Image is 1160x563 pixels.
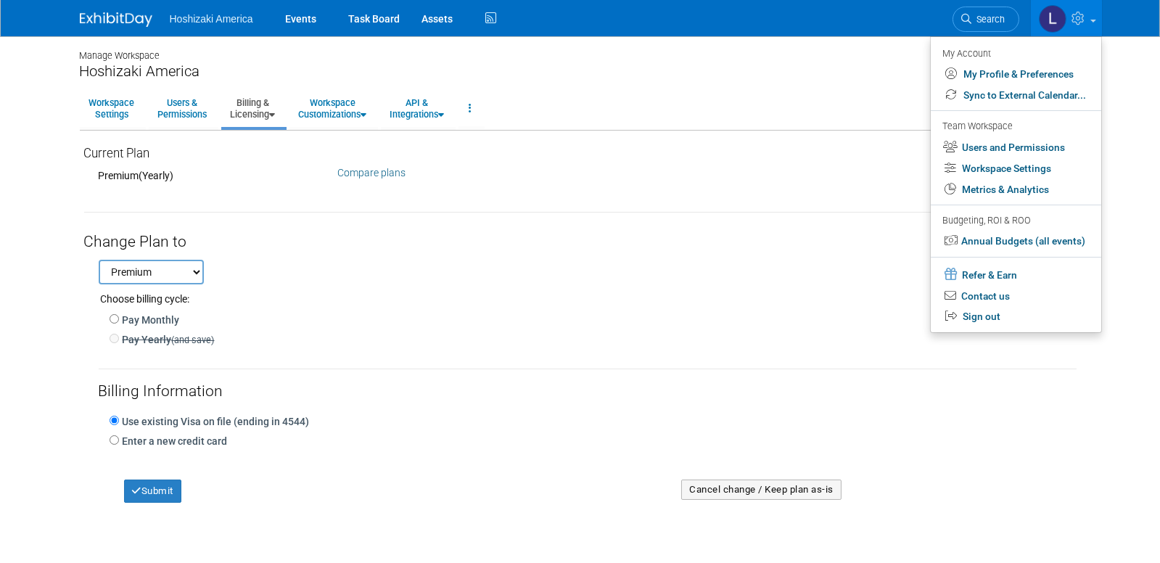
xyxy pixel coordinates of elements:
button: Submit [124,480,182,503]
a: Compare plans [337,167,406,178]
div: Billing Information [99,369,1077,413]
div: Manage Workspace [80,36,1081,62]
div: Team Workspace [943,119,1087,135]
a: Sign out [931,306,1101,327]
label: Enter a new credit card [119,434,228,448]
a: Annual Budgets (all events) [931,231,1101,252]
a: Sync to External Calendar... [931,85,1101,106]
a: Search [953,7,1019,32]
a: WorkspaceCustomizations [289,91,377,126]
div: Current Plan [84,138,316,168]
a: My Profile & Preferences [931,64,1101,85]
a: WorkspaceSettings [80,91,144,126]
div: Premium [99,168,316,183]
div: Choose billing cycle: [99,284,1077,306]
a: Workspace Settings [931,158,1101,179]
a: Contact us [931,286,1101,307]
span: Hoshizaki America [170,13,253,25]
span: (and save) [172,334,215,345]
span: (Yearly) [139,170,174,181]
a: API &Integrations [381,91,454,126]
a: Metrics & Analytics [931,179,1101,200]
button: Cancel change / Keep plan as-is [681,480,842,500]
div: Hoshizaki America [80,62,1081,81]
a: Refer & Earn [931,263,1101,286]
a: Billing &Licensing [221,91,285,126]
a: Users and Permissions [931,137,1101,158]
span: Search [972,14,1005,25]
img: ExhibitDay [80,12,152,27]
div: Budgeting, ROI & ROO [943,213,1087,229]
label: Use existing Visa on file (ending in 4544) [119,414,310,429]
div: My Account [943,44,1087,62]
label: Pay Monthly [119,313,180,327]
div: Change Plan to [84,223,1077,252]
a: Users &Permissions [149,91,217,126]
img: Lori Northeim [1039,5,1066,33]
label: Pay Yearly [119,332,215,347]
